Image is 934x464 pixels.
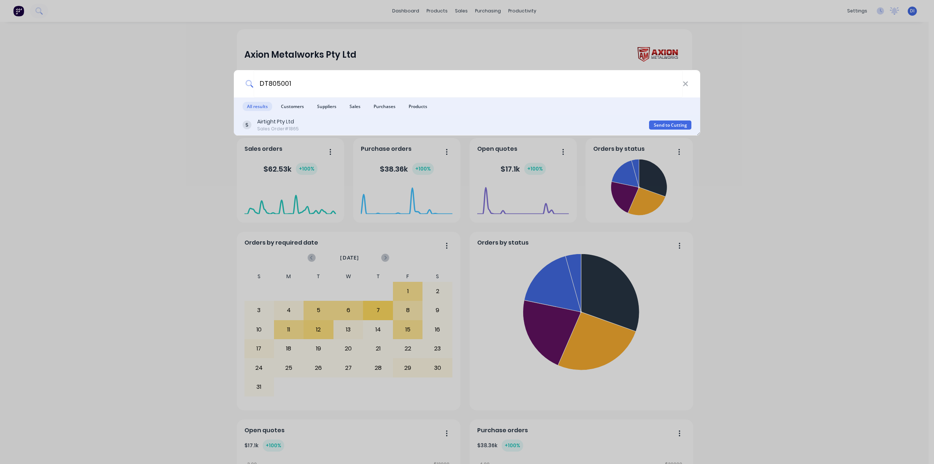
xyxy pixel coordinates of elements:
span: Customers [277,102,308,111]
div: Send to Cutting [649,120,691,130]
span: Sales [345,102,365,111]
span: Purchases [369,102,400,111]
input: Start typing a customer or supplier name to create a new order... [254,70,683,97]
div: Airtight Pty Ltd [257,118,299,126]
span: Products [404,102,432,111]
span: All results [243,102,272,111]
span: Suppliers [313,102,341,111]
div: Sales Order #1865 [257,126,299,132]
